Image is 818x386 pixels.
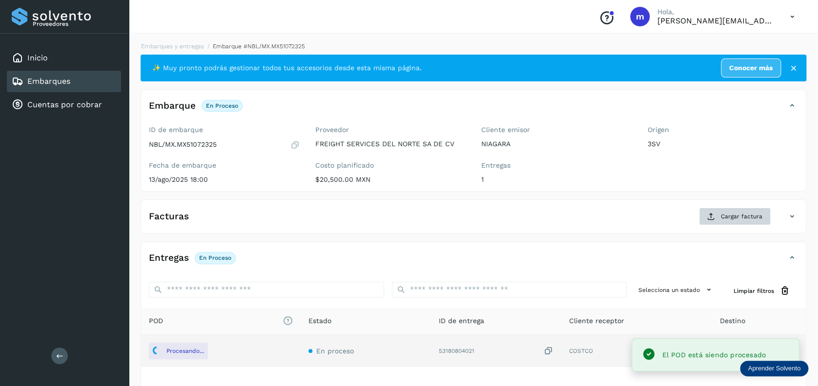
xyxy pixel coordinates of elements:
div: Inicio [7,47,121,69]
td: COSTCO [561,335,712,367]
p: Aprender Solvento [748,365,800,372]
p: Hola, [657,8,775,16]
p: mariela.santiago@fsdelnorte.com [657,16,775,25]
a: Conocer más [721,58,781,77]
h4: Embarque [149,100,196,112]
td: TORREON [712,335,806,367]
a: Cuentas por cobrar [27,100,102,109]
p: 13/ago/2025 18:00 [149,175,300,184]
div: EntregasEn proceso [141,250,806,274]
label: Costo planificado [315,161,466,170]
p: NBL/MX.MX51072325 [149,140,217,149]
a: Embarques y entregas [141,43,204,50]
p: FREIGHT SERVICES DEL NORTE SA DE CV [315,140,466,148]
label: ID de embarque [149,126,300,134]
span: Cliente receptor [569,316,624,326]
p: NIAGARA [481,140,632,148]
span: ✨ Muy pronto podrás gestionar todos tus accesorios desde esta misma página. [152,63,422,73]
label: Entregas [481,161,632,170]
p: 1 [481,175,632,184]
label: Proveedor [315,126,466,134]
p: En proceso [206,102,238,109]
span: El POD está siendo procesado [662,351,766,359]
p: Procesando... [166,347,204,354]
p: 3SV [648,140,798,148]
span: Destino [720,316,745,326]
h4: Facturas [149,211,189,222]
button: Cargar factura [699,208,771,225]
span: Limpiar filtros [734,287,774,295]
button: Procesando... [149,343,208,359]
label: Origen [648,126,798,134]
p: En proceso [199,254,231,261]
span: Cargar factura [721,212,762,221]
label: Fecha de embarque [149,161,300,170]
span: POD [149,316,293,326]
span: ID de entrega [438,316,484,326]
span: Estado [308,316,331,326]
span: Embarque #NBL/MX.MX51072325 [213,43,305,50]
a: Embarques [27,77,70,86]
h4: Entregas [149,252,189,264]
p: $20,500.00 MXN [315,175,466,184]
label: Cliente emisor [481,126,632,134]
p: Proveedores [33,20,117,27]
button: Selecciona un estado [634,282,718,298]
div: Cuentas por cobrar [7,94,121,116]
button: Limpiar filtros [726,282,798,300]
div: FacturasCargar factura [141,208,806,233]
div: 53180804021 [438,346,553,356]
span: En proceso [316,347,354,355]
div: Aprender Solvento [740,361,808,376]
div: EmbarqueEn proceso [141,97,806,122]
a: Inicio [27,53,48,62]
nav: breadcrumb [141,42,806,51]
div: Embarques [7,71,121,92]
